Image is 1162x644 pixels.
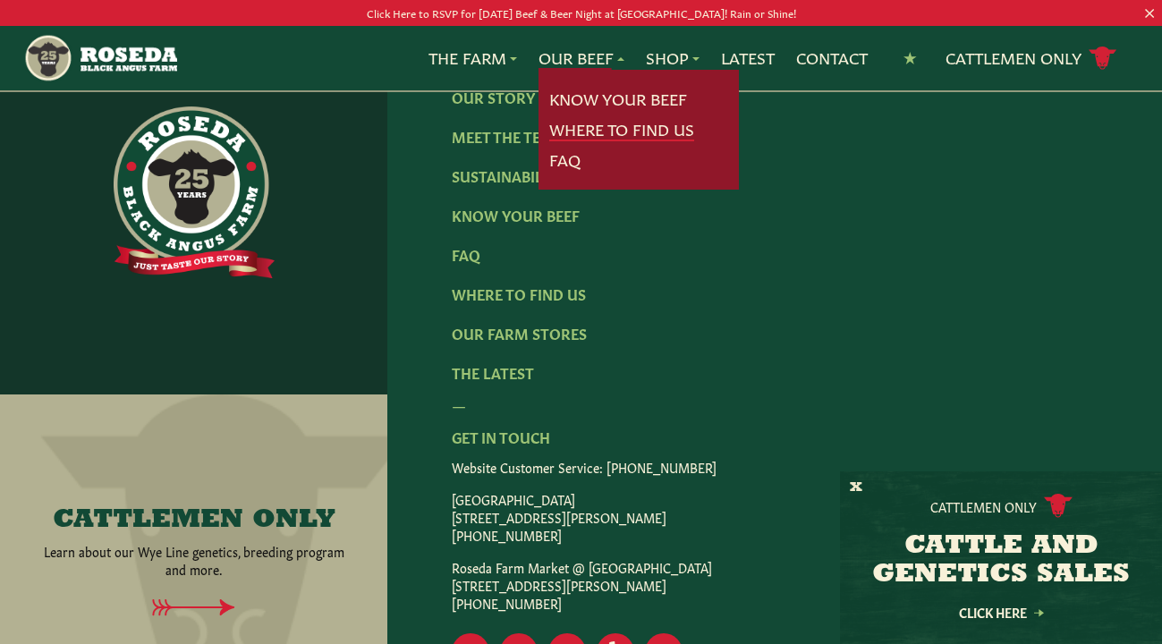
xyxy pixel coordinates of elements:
h4: CATTLEMEN ONLY [53,506,335,535]
a: Our Farm Stores [452,323,587,343]
a: Where To Find Us [452,284,586,303]
button: X [850,479,862,497]
a: Our Beef [539,47,624,70]
a: Sustainability [452,165,565,185]
a: Where To Find Us [549,118,694,141]
a: Cattlemen Only [946,43,1117,74]
a: FAQ [452,244,480,264]
nav: Main Navigation [23,26,1139,90]
p: [GEOGRAPHIC_DATA] [STREET_ADDRESS][PERSON_NAME] [PHONE_NUMBER] [452,490,1098,544]
a: Contact [796,47,868,70]
a: Know Your Beef [549,88,687,111]
p: Cattlemen Only [930,497,1037,515]
a: Latest [721,47,775,70]
a: The Farm [428,47,517,70]
a: The Latest [452,362,534,382]
a: CATTLEMEN ONLY Learn about our Wye Line genetics, breeding program and more. [32,506,355,578]
p: Learn about our Wye Line genetics, breeding program and more. [32,542,355,578]
a: Our Story [452,87,535,106]
img: https://roseda.com/wp-content/uploads/2021/06/roseda-25-full@2x.png [114,106,275,278]
a: Shop [646,47,700,70]
p: Click Here to RSVP for [DATE] Beef & Beer Night at [GEOGRAPHIC_DATA]! Rain or Shine! [58,4,1104,22]
a: Click Here [920,606,1081,618]
p: Website Customer Service: [PHONE_NUMBER] [452,458,1098,476]
a: Meet The Team [452,126,564,146]
a: FAQ [549,148,581,172]
h3: CATTLE AND GENETICS SALES [862,532,1140,589]
img: cattle-icon.svg [1044,494,1073,518]
p: Roseda Farm Market @ [GEOGRAPHIC_DATA] [STREET_ADDRESS][PERSON_NAME] [PHONE_NUMBER] [452,558,1098,612]
img: https://roseda.com/wp-content/uploads/2021/05/roseda-25-header.png [23,33,177,83]
div: — [452,394,1098,415]
a: Know Your Beef [452,205,580,225]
